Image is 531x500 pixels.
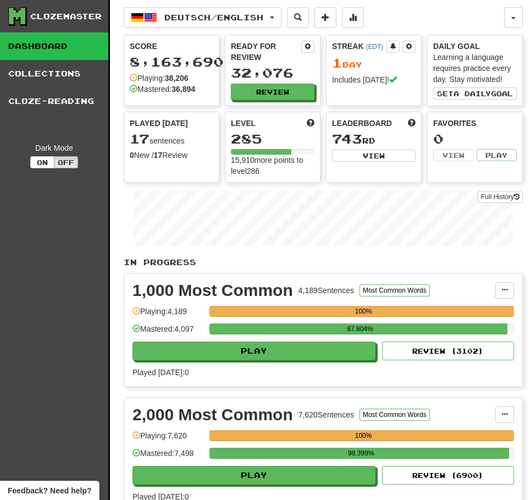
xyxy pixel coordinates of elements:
[478,191,523,203] a: Full History
[433,52,517,85] div: Learning a language requires practice every day. Stay motivated!
[332,41,386,52] div: Streak
[132,406,293,423] div: 2,000 Most Common
[8,142,100,153] div: Dark Mode
[332,132,416,146] div: rd
[164,13,263,22] span: Deutsch / English
[231,66,314,80] div: 32,076
[130,131,150,146] span: 17
[382,342,514,360] button: Review (3102)
[231,118,256,129] span: Level
[366,43,383,51] a: (EDT)
[433,132,517,146] div: 0
[287,7,309,28] button: Search sentences
[213,430,514,441] div: 100%
[132,282,293,299] div: 1,000 Most Common
[130,84,195,95] div: Mastered:
[298,285,354,296] div: 4,189 Sentences
[132,466,375,485] button: Play
[130,55,213,69] div: 8,163,690
[30,11,102,22] div: Clozemaster
[132,342,375,360] button: Play
[213,448,509,459] div: 98.399%
[433,149,474,161] button: View
[130,150,213,161] div: New / Review
[231,84,314,100] button: Review
[477,149,517,161] button: Play
[298,409,354,420] div: 7,620 Sentences
[342,7,364,28] button: More stats
[30,156,54,168] button: On
[453,90,491,97] span: a daily
[382,466,514,485] button: Review (6900)
[332,74,416,85] div: Includes [DATE]!
[359,409,430,421] button: Most Common Words
[332,150,416,162] button: View
[213,323,507,334] div: 97.804%
[124,7,281,28] button: Deutsch/English
[231,132,314,146] div: 285
[124,257,523,268] p: In Progress
[130,118,188,129] span: Played [DATE]
[132,448,204,466] div: Mastered: 7,498
[165,74,189,83] strong: 38,206
[332,131,362,146] span: 743
[132,323,204,342] div: Mastered: 4,097
[332,55,342,70] span: 1
[433,41,517,52] div: Daily Goal
[307,118,314,129] span: Score more points to level up
[130,132,213,146] div: sentences
[231,155,314,177] div: 15,910 more points to level 286
[213,306,514,317] div: 100%
[231,41,301,63] div: Ready for Review
[332,118,392,129] span: Leaderboard
[54,156,78,168] button: Off
[8,485,91,496] span: Open feedback widget
[433,118,517,129] div: Favorites
[172,85,195,94] strong: 36,894
[132,368,189,377] span: Played [DATE]: 0
[130,73,189,84] div: Playing:
[130,151,134,160] strong: 0
[154,151,163,160] strong: 17
[433,87,517,100] button: Seta dailygoal
[132,306,204,324] div: Playing: 4,189
[130,41,213,52] div: Score
[332,56,416,70] div: Day
[359,284,430,296] button: Most Common Words
[408,118,416,129] span: This week in points, UTC
[132,430,204,448] div: Playing: 7,620
[314,7,336,28] button: Add sentence to collection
